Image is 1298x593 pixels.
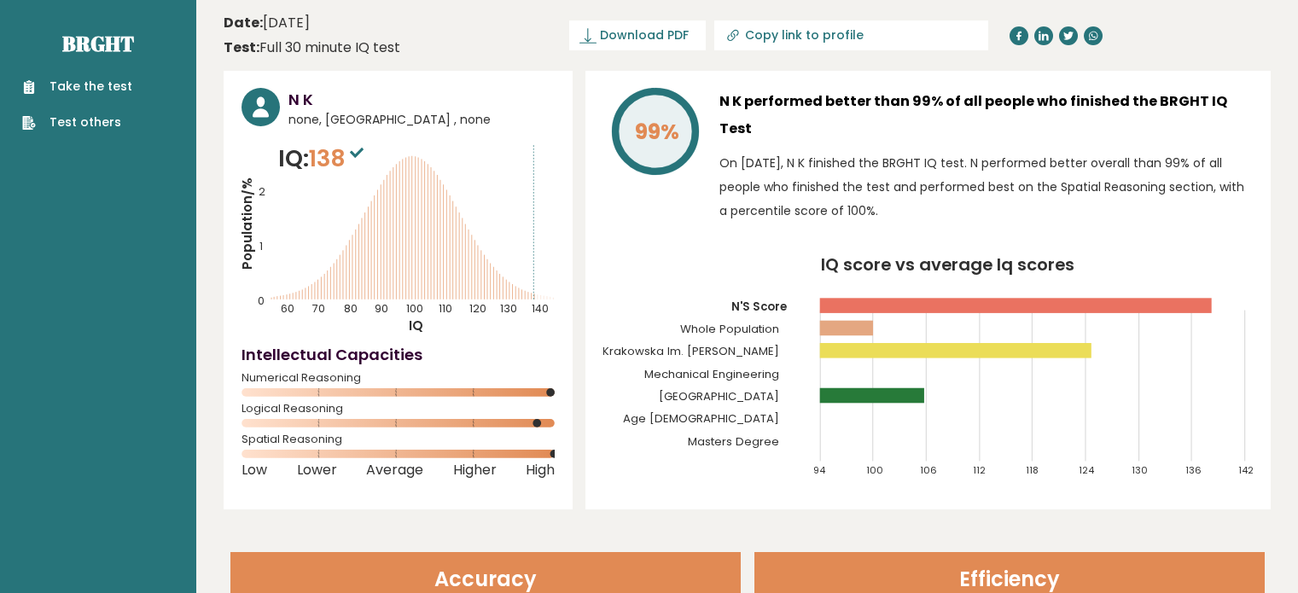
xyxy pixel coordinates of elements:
tspan: 1 [259,239,263,253]
h4: Intellectual Capacities [242,343,555,366]
span: Spatial Reasoning [242,436,555,443]
span: none, [GEOGRAPHIC_DATA] , none [288,111,555,129]
tspan: N'S Score [731,299,787,315]
tspan: 0 [258,294,265,308]
p: IQ: [278,142,368,176]
tspan: 130 [1132,463,1148,477]
tspan: 118 [1026,463,1039,477]
tspan: [GEOGRAPHIC_DATA] [659,388,779,404]
tspan: 120 [469,301,486,316]
h3: N K performed better than 99% of all people who finished the BRGHT IQ Test [719,88,1253,142]
tspan: 142 [1238,463,1254,477]
b: Test: [224,38,259,57]
tspan: 99% [635,117,679,147]
tspan: Age [DEMOGRAPHIC_DATA] [623,410,779,427]
tspan: Politechnika Krakowska Im. [PERSON_NAME] [532,343,779,359]
b: Date: [224,13,263,32]
tspan: Whole Population [680,321,779,337]
tspan: 130 [500,301,517,316]
tspan: 106 [920,463,937,477]
tspan: 110 [439,301,452,316]
tspan: 70 [312,301,325,316]
div: Full 30 minute IQ test [224,38,400,58]
tspan: 2 [259,184,265,199]
time: [DATE] [224,13,310,33]
h3: N K [288,88,555,111]
tspan: 100 [406,301,423,316]
span: Higher [453,467,497,474]
tspan: IQ [409,317,423,334]
a: Take the test [22,78,132,96]
tspan: Masters Degree [688,433,779,450]
tspan: 100 [866,463,883,477]
tspan: 124 [1079,463,1095,477]
a: Test others [22,113,132,131]
tspan: 60 [282,301,295,316]
span: Average [366,467,423,474]
span: Download PDF [600,26,689,44]
tspan: Mechanical Engineering [644,366,779,382]
span: Lower [297,467,337,474]
span: Numerical Reasoning [242,375,555,381]
a: Brght [62,30,134,57]
a: Download PDF [569,20,706,50]
tspan: 140 [532,301,549,316]
p: On [DATE], N K finished the BRGHT IQ test. N performed better overall than 99% of all people who ... [719,151,1253,223]
tspan: 112 [973,463,986,477]
tspan: 90 [375,301,388,316]
tspan: Population/% [238,177,256,270]
tspan: IQ score vs average Iq scores [821,253,1074,276]
span: 138 [309,142,368,174]
tspan: 136 [1185,463,1202,477]
span: Low [242,467,267,474]
span: Logical Reasoning [242,405,555,412]
tspan: 94 [813,463,826,477]
tspan: 80 [344,301,358,316]
span: High [526,467,555,474]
